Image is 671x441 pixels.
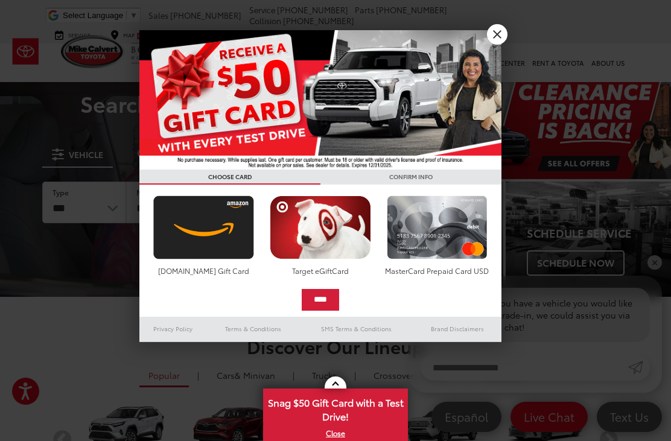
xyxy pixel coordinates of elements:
[207,322,299,336] a: Terms & Conditions
[150,195,257,259] img: amazoncard.png
[139,170,320,185] h3: CHOOSE CARD
[384,265,491,276] div: MasterCard Prepaid Card USD
[413,322,501,336] a: Brand Disclaimers
[139,30,501,170] img: 55838_top_625864.jpg
[139,322,207,336] a: Privacy Policy
[267,195,374,259] img: targetcard.png
[320,170,501,185] h3: CONFIRM INFO
[264,390,407,427] span: Snag $50 Gift Card with a Test Drive!
[150,265,257,276] div: [DOMAIN_NAME] Gift Card
[299,322,413,336] a: SMS Terms & Conditions
[267,265,374,276] div: Target eGiftCard
[384,195,491,259] img: mastercard.png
